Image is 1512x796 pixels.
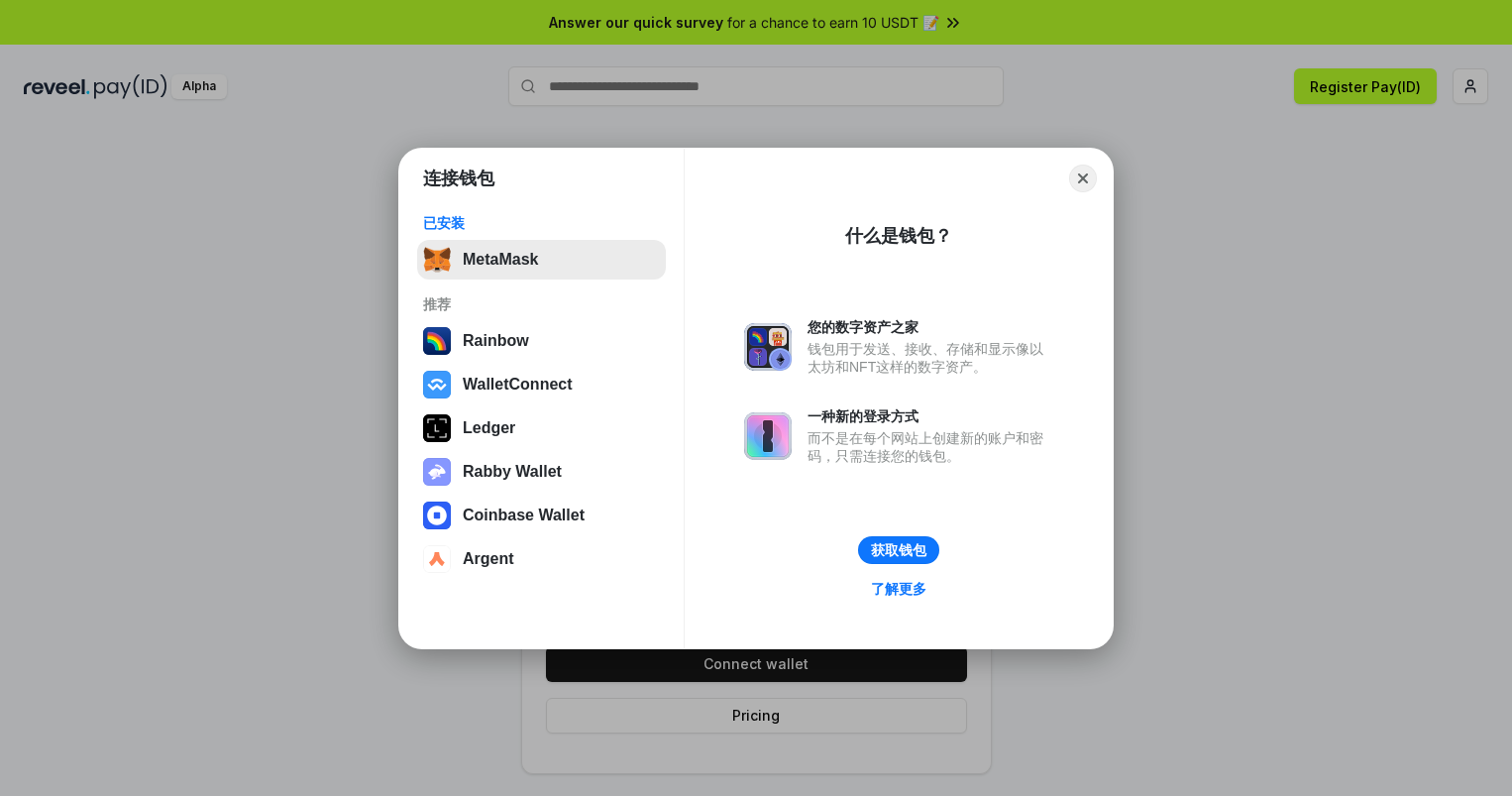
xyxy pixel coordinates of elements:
button: Close [1069,165,1097,192]
a: 了解更多 [859,576,938,602]
img: svg+xml,%3Csvg%20width%3D%2228%22%20height%3D%2228%22%20viewBox%3D%220%200%2028%2028%22%20fill%3D... [423,502,451,529]
div: 推荐 [423,295,660,313]
div: MetaMask [463,251,538,269]
button: WalletConnect [417,365,666,404]
div: Rabby Wallet [463,463,562,481]
div: 您的数字资产之家 [808,318,1053,336]
img: svg+xml,%3Csvg%20xmlns%3D%22http%3A%2F%2Fwww.w3.org%2F2000%2Fsvg%22%20fill%3D%22none%22%20viewBox... [744,412,792,460]
div: 而不是在每个网站上创建新的账户和密码，只需连接您的钱包。 [808,429,1053,465]
div: 什么是钱包？ [845,224,952,248]
div: 了解更多 [871,580,926,598]
button: Argent [417,539,666,579]
img: svg+xml,%3Csvg%20fill%3D%22none%22%20height%3D%2233%22%20viewBox%3D%220%200%2035%2033%22%20width%... [423,246,451,274]
div: 一种新的登录方式 [808,407,1053,425]
img: svg+xml,%3Csvg%20xmlns%3D%22http%3A%2F%2Fwww.w3.org%2F2000%2Fsvg%22%20fill%3D%22none%22%20viewBox... [744,323,792,371]
img: svg+xml,%3Csvg%20width%3D%2228%22%20height%3D%2228%22%20viewBox%3D%220%200%2028%2028%22%20fill%3D... [423,371,451,398]
button: Rabby Wallet [417,452,666,492]
h1: 连接钱包 [423,167,494,190]
div: Coinbase Wallet [463,507,585,524]
button: 获取钱包 [858,536,939,564]
div: WalletConnect [463,376,573,394]
img: svg+xml,%3Csvg%20width%3D%2228%22%20height%3D%2228%22%20viewBox%3D%220%200%2028%2028%22%20fill%3D... [423,545,451,573]
div: 已安装 [423,214,660,232]
button: Coinbase Wallet [417,496,666,535]
div: Argent [463,550,514,568]
div: 获取钱包 [871,541,926,559]
div: Ledger [463,419,515,437]
button: Ledger [417,408,666,448]
button: MetaMask [417,240,666,280]
div: Rainbow [463,332,529,350]
button: Rainbow [417,321,666,361]
img: svg+xml,%3Csvg%20xmlns%3D%22http%3A%2F%2Fwww.w3.org%2F2000%2Fsvg%22%20width%3D%2228%22%20height%3... [423,414,451,442]
img: svg+xml,%3Csvg%20width%3D%22120%22%20height%3D%22120%22%20viewBox%3D%220%200%20120%20120%22%20fil... [423,327,451,355]
div: 钱包用于发送、接收、存储和显示像以太坊和NFT这样的数字资产。 [808,340,1053,376]
img: svg+xml,%3Csvg%20xmlns%3D%22http%3A%2F%2Fwww.w3.org%2F2000%2Fsvg%22%20fill%3D%22none%22%20viewBox... [423,458,451,486]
